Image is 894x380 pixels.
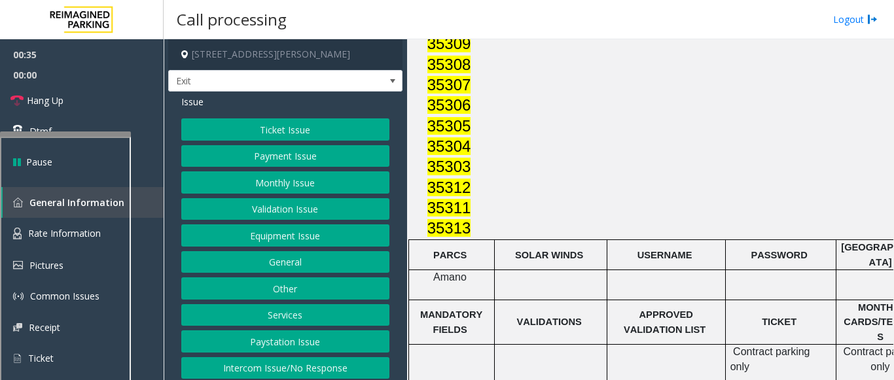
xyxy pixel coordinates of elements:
button: Validation Issue [181,198,389,220]
span: 35313 [427,219,471,237]
button: Services [181,304,389,326]
span: Contract parking only [730,346,810,371]
span: MANDATORY FIELDS [420,309,482,334]
span: 35311 [427,199,471,216]
a: Logout [833,12,878,26]
h3: Call processing [170,3,293,35]
h4: [STREET_ADDRESS][PERSON_NAME] [168,39,402,70]
span: 35312 [427,179,471,196]
span: Exit [169,71,355,92]
img: logout [867,12,878,26]
span: 35304 [427,137,471,155]
span: Amano [433,271,467,283]
span: USERNAME [637,250,692,260]
span: VALIDATIONS [516,317,581,327]
span: Hang Up [27,94,63,107]
span: TICKET [762,317,796,327]
span: 35307 [427,76,471,94]
span: SOLAR WINDS [515,250,583,260]
button: Payment Issue [181,145,389,167]
span: Issue [181,95,204,109]
span: Dtmf [29,124,52,138]
span: 35306 [427,96,471,114]
button: Monthly Issue [181,171,389,194]
span: 35308 [427,56,471,73]
button: Equipment Issue [181,224,389,247]
button: Ticket Issue [181,118,389,141]
button: General [181,251,389,273]
button: Other [181,277,389,300]
span: PARCS [433,250,467,260]
button: Intercom Issue/No Response [181,357,389,379]
span: PASSWORD [751,250,807,260]
button: Paystation Issue [181,330,389,353]
span: 35303 [427,158,471,175]
span: 35309 [427,35,471,52]
span: APPROVED VALIDATION LIST [624,309,706,334]
span: 35305 [427,117,471,135]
